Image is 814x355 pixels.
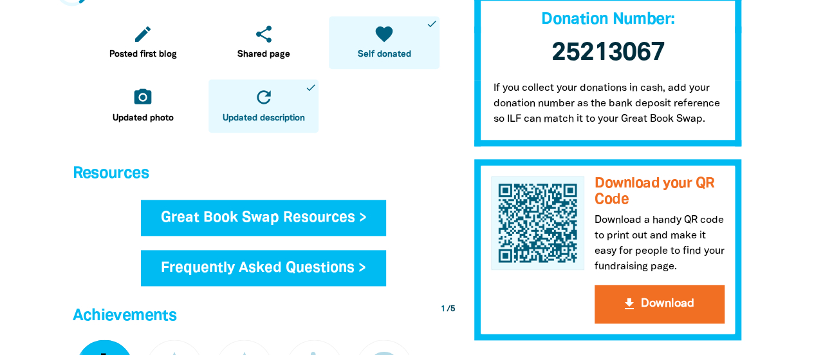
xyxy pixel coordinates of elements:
[254,24,274,44] i: share
[208,16,319,70] a: shareShared page
[141,250,386,286] a: Frequently Asked Questions >
[208,79,319,133] a: refreshUpdated descriptiondone
[491,177,585,271] img: QR Code for Ashburton Primary School's Great BOOK SWAP 2025
[88,79,198,133] a: camera_altUpdated photo
[113,112,174,125] span: Updated photo
[133,24,153,44] i: edit
[88,16,198,70] a: editPosted first blog
[551,42,665,66] span: 25213067
[357,48,411,61] span: Self donated
[223,112,305,125] span: Updated description
[425,18,437,30] i: done
[329,16,439,70] a: favoriteSelf donateddone
[237,48,290,61] span: Shared page
[474,81,742,147] p: If you collect your donations in cash, add your donation number as the bank deposit reference so ...
[595,285,725,324] button: get_appDownload
[254,87,274,108] i: refresh
[541,13,674,28] span: Donation Number:
[441,303,455,316] div: / 5
[305,82,317,93] i: done
[133,87,153,108] i: camera_alt
[374,24,394,44] i: favorite
[141,200,387,236] a: Great Book Swap Resources >
[73,166,149,181] span: Resources
[73,303,455,329] h4: Achievements
[595,177,725,208] h3: Download your QR Code
[441,305,445,313] span: 1
[622,297,637,312] i: get_app
[109,48,177,61] span: Posted first blog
